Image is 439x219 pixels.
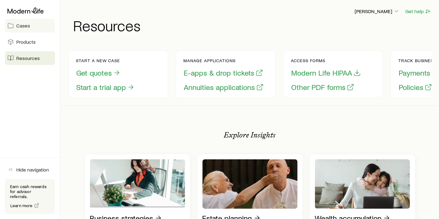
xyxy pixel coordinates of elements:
[291,82,355,92] button: Other PDF forms
[398,82,432,92] button: Policies
[10,184,50,199] p: Earn cash rewards for advisor referrals.
[76,58,135,63] p: Start a new case
[5,179,55,214] div: Earn cash rewards for advisor referrals.Learn more
[183,58,264,63] p: Manage applications
[5,51,55,65] a: Resources
[183,68,263,78] button: E-apps & drop tickets
[224,131,276,139] p: Explore Insights
[16,22,30,29] span: Cases
[76,68,121,78] button: Get quotes
[291,58,361,63] p: Access forms
[5,35,55,49] a: Products
[16,39,36,45] span: Products
[16,55,40,61] span: Resources
[76,82,135,92] button: Start a trial app
[405,8,432,15] button: Get help
[355,8,400,14] p: [PERSON_NAME]
[5,163,55,177] button: Hide navigation
[16,167,49,173] span: Hide navigation
[354,8,400,15] button: [PERSON_NAME]
[5,19,55,32] a: Cases
[183,82,264,92] button: Annuities applications
[202,159,297,209] img: Estate planning
[291,68,361,78] button: Modern Life HIPAA
[315,159,410,209] img: Wealth accumulation
[90,159,185,209] img: Business strategies
[73,18,432,33] h1: Resources
[10,203,33,208] span: Learn more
